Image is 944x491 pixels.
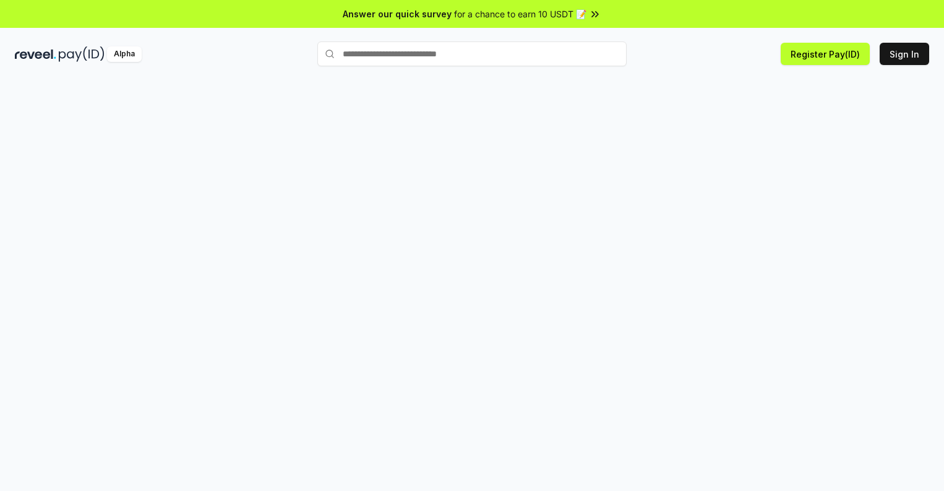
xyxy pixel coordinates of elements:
[781,43,870,65] button: Register Pay(ID)
[15,46,56,62] img: reveel_dark
[343,7,452,20] span: Answer our quick survey
[107,46,142,62] div: Alpha
[454,7,586,20] span: for a chance to earn 10 USDT 📝
[880,43,929,65] button: Sign In
[59,46,105,62] img: pay_id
